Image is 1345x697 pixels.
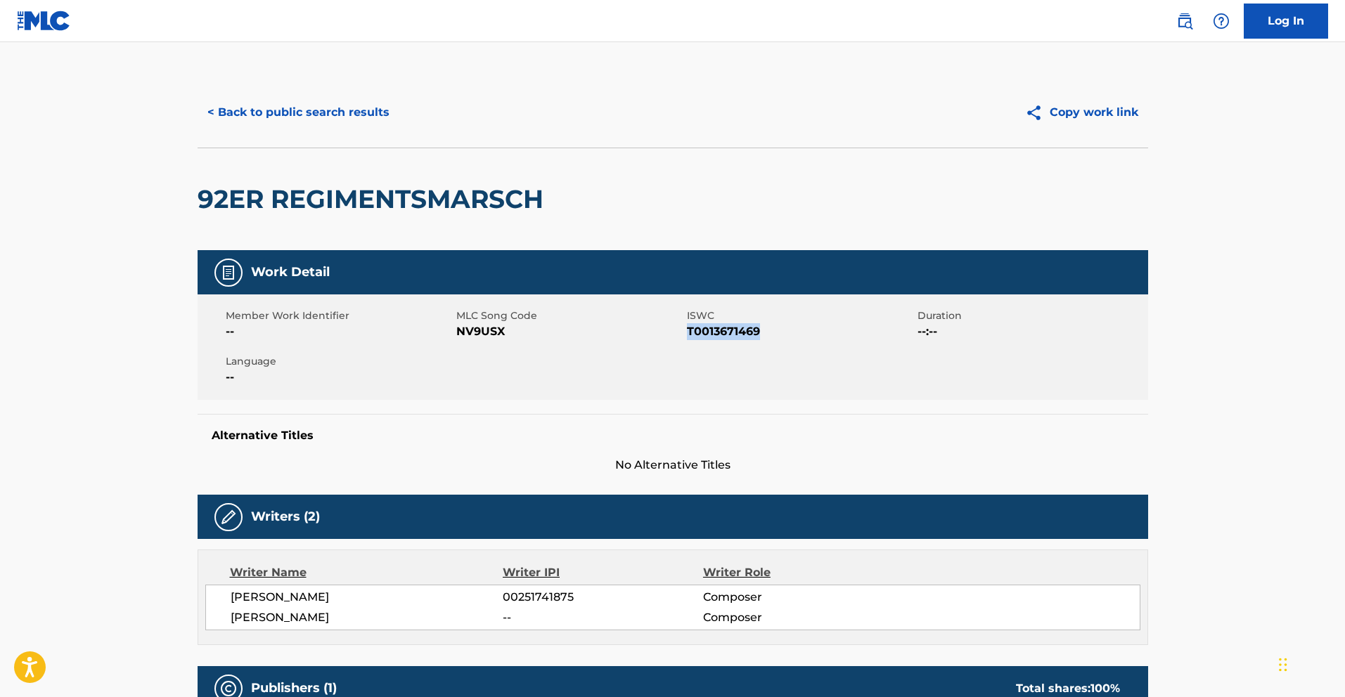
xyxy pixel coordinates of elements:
iframe: Chat Widget [1275,630,1345,697]
h5: Writers (2) [251,509,320,525]
span: -- [226,369,453,386]
span: -- [503,609,702,626]
span: NV9USX [456,323,683,340]
img: Publishers [220,680,237,697]
div: Writer IPI [503,564,703,581]
img: search [1176,13,1193,30]
div: Writer Name [230,564,503,581]
span: Member Work Identifier [226,308,453,323]
div: Writer Role [703,564,885,581]
span: No Alternative Titles [198,457,1148,474]
h5: Work Detail [251,264,330,280]
div: Total shares: [1016,680,1120,697]
a: Log In [1244,4,1328,39]
span: T0013671469 [687,323,914,340]
span: Composer [703,609,885,626]
span: --:-- [918,323,1145,340]
div: Ziehen [1279,644,1287,686]
span: Composer [703,589,885,606]
h5: Alternative Titles [212,429,1134,443]
span: [PERSON_NAME] [231,589,503,606]
img: MLC Logo [17,11,71,31]
div: Help [1207,7,1235,35]
div: Chat-Widget [1275,630,1345,697]
span: 100 % [1090,682,1120,695]
h5: Publishers (1) [251,680,337,696]
span: MLC Song Code [456,308,683,323]
img: Work Detail [220,264,237,281]
button: < Back to public search results [198,95,399,130]
span: Language [226,354,453,369]
button: Copy work link [1015,95,1148,130]
img: help [1213,13,1230,30]
span: [PERSON_NAME] [231,609,503,626]
h2: 92ER REGIMENTSMARSCH [198,183,551,215]
span: -- [226,323,453,340]
span: 00251741875 [503,589,702,606]
a: Public Search [1171,7,1199,35]
img: Copy work link [1025,104,1050,122]
span: Duration [918,308,1145,323]
img: Writers [220,509,237,526]
span: ISWC [687,308,914,323]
